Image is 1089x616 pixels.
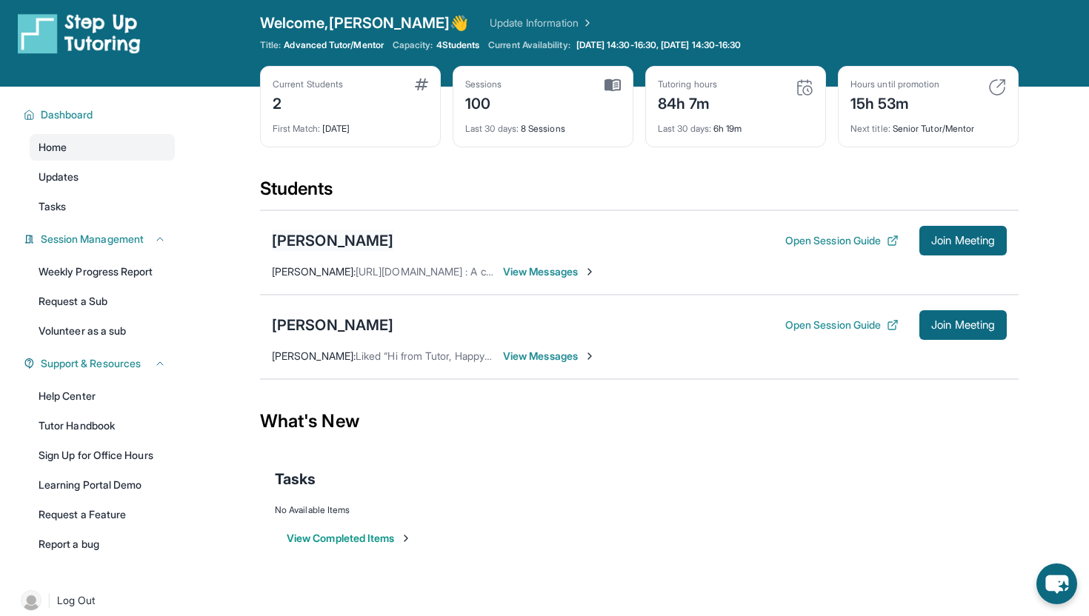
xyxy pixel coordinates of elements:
[272,349,356,362] span: [PERSON_NAME] :
[260,177,1019,210] div: Students
[658,114,813,135] div: 6h 19m
[284,39,383,51] span: Advanced Tutor/Mentor
[30,472,175,498] a: Learning Portal Demo
[579,16,593,30] img: Chevron Right
[850,114,1006,135] div: Senior Tutor/Mentor
[1036,563,1077,604] button: chat-button
[785,233,899,248] button: Open Session Guide
[465,114,621,135] div: 8 Sessions
[57,593,96,608] span: Log Out
[465,78,502,90] div: Sessions
[39,199,66,214] span: Tasks
[21,590,41,611] img: user-img
[850,90,939,114] div: 15h 53m
[658,90,717,114] div: 84h 7m
[273,90,343,114] div: 2
[490,16,593,30] a: Update Information
[30,164,175,190] a: Updates
[393,39,433,51] span: Capacity:
[273,114,428,135] div: [DATE]
[30,383,175,409] a: Help Center
[41,107,93,122] span: Dashboard
[356,349,1037,362] span: Liked “Hi from Tutor, Happy [DATE] to you. Looking forward to [DATE] session. See [PERSON_NAME] s...
[436,39,480,51] span: 4 Students
[41,232,144,247] span: Session Management
[35,356,166,371] button: Support & Resources
[30,288,175,315] a: Request a Sub
[415,78,428,90] img: card
[356,265,870,278] span: [URL][DOMAIN_NAME] : A community of Social and Emotional Learning Games for Cailey to resource an...
[273,123,320,134] span: First Match :
[273,78,343,90] div: Current Students
[850,78,939,90] div: Hours until promotion
[260,13,469,33] span: Welcome, [PERSON_NAME] 👋
[503,264,596,279] span: View Messages
[260,39,281,51] span: Title:
[275,469,316,489] span: Tasks
[988,78,1006,96] img: card
[919,310,1007,340] button: Join Meeting
[272,265,356,278] span: [PERSON_NAME] :
[35,107,166,122] button: Dashboard
[287,531,412,546] button: View Completed Items
[39,170,79,184] span: Updates
[30,501,175,528] a: Request a Feature
[275,504,1004,516] div: No Available Items
[919,226,1007,255] button: Join Meeting
[465,123,519,134] span: Last 30 days :
[260,389,1019,454] div: What's New
[47,592,51,609] span: |
[931,321,995,329] span: Join Meeting
[272,230,393,251] div: [PERSON_NAME]
[30,193,175,220] a: Tasks
[850,123,890,134] span: Next title :
[573,39,745,51] a: [DATE] 14:30-16:30, [DATE] 14:30-16:30
[658,78,717,90] div: Tutoring hours
[18,13,141,54] img: logo
[41,356,141,371] span: Support & Resources
[785,318,899,332] button: Open Session Guide
[39,140,67,155] span: Home
[30,531,175,558] a: Report a bug
[576,39,742,51] span: [DATE] 14:30-16:30, [DATE] 14:30-16:30
[796,78,813,96] img: card
[658,123,711,134] span: Last 30 days :
[465,90,502,114] div: 100
[488,39,570,51] span: Current Availability:
[35,232,166,247] button: Session Management
[30,258,175,285] a: Weekly Progress Report
[272,315,393,335] div: [PERSON_NAME]
[931,236,995,245] span: Join Meeting
[584,350,596,362] img: Chevron-Right
[30,412,175,439] a: Tutor Handbook
[584,266,596,278] img: Chevron-Right
[30,442,175,469] a: Sign Up for Office Hours
[605,78,621,92] img: card
[503,349,596,364] span: View Messages
[30,134,175,161] a: Home
[30,318,175,344] a: Volunteer as a sub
